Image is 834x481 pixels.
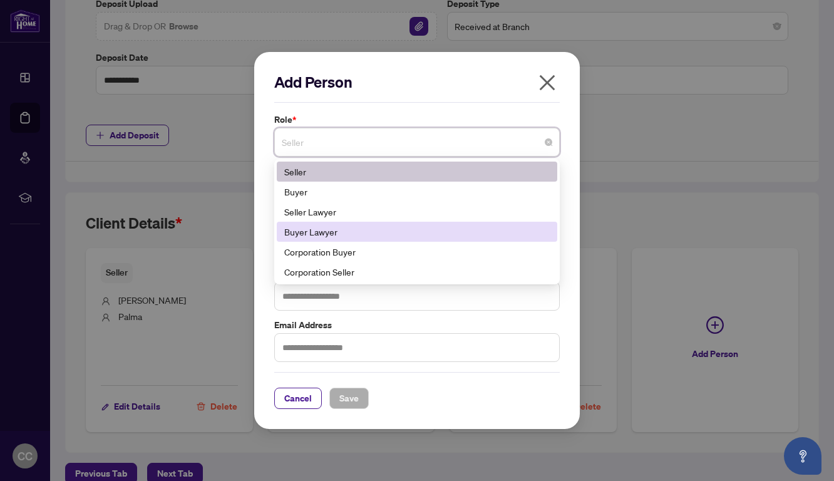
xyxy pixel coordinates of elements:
[329,388,369,409] button: Save
[284,185,550,199] div: Buyer
[277,162,557,182] div: Seller
[284,165,550,178] div: Seller
[277,222,557,242] div: Buyer Lawyer
[284,388,312,408] span: Cancel
[277,202,557,222] div: Seller Lawyer
[277,182,557,202] div: Buyer
[784,437,821,475] button: Open asap
[284,225,550,239] div: Buyer Lawyer
[284,245,550,259] div: Corporation Buyer
[537,73,557,93] span: close
[274,72,560,92] h2: Add Person
[284,205,550,219] div: Seller Lawyer
[274,113,560,127] label: Role
[277,242,557,262] div: Corporation Buyer
[274,388,322,409] button: Cancel
[277,262,557,282] div: Corporation Seller
[274,318,560,332] label: Email Address
[284,265,550,279] div: Corporation Seller
[545,138,552,146] span: close-circle
[282,130,552,154] span: Seller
